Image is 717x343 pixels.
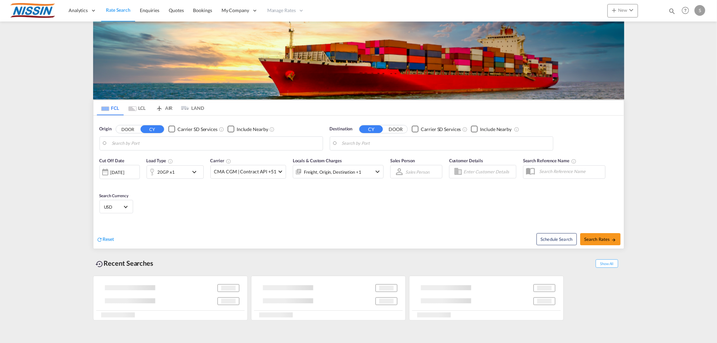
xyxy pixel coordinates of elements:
[103,202,129,212] md-select: Select Currency: $ USDUnited States Dollar
[96,260,104,268] md-icon: icon-backup-restore
[228,126,268,133] md-checkbox: Checkbox No Ink
[99,158,125,163] span: Cut Off Date
[464,167,514,177] input: Enter Customer Details
[471,126,512,133] md-checkbox: Checkbox No Ink
[99,165,140,179] div: [DATE]
[97,236,114,243] div: icon-refreshReset
[668,7,676,15] md-icon: icon-magnify
[611,238,616,242] md-icon: icon-arrow-right
[293,158,342,163] span: Locals & Custom Charges
[405,167,430,177] md-select: Sales Person
[390,158,415,163] span: Sales Person
[97,237,103,243] md-icon: icon-refresh
[412,126,461,133] md-checkbox: Checkbox No Ink
[112,138,319,148] input: Search by Port
[111,169,124,175] div: [DATE]
[462,127,468,132] md-icon: Unchecked: Search for CY (Container Yard) services for all selected carriers.Checked : Search for...
[97,100,124,115] md-tab-item: FCL
[596,259,618,268] span: Show All
[610,6,618,14] md-icon: icon-plus 400-fg
[359,125,383,133] button: CY
[536,233,577,245] button: Note: By default Schedule search will only considerorigin ports, destination ports and cut off da...
[523,158,576,163] span: Search Reference Name
[237,126,268,133] div: Include Nearby
[97,100,204,115] md-pagination-wrapper: Use the left and right arrow keys to navigate between tabs
[155,104,163,109] md-icon: icon-airplane
[99,193,129,198] span: Search Currency
[10,3,55,18] img: 485da9108dca11f0a63a77e390b9b49c.jpg
[168,126,217,133] md-checkbox: Checkbox No Ink
[694,5,705,16] div: S
[106,7,130,13] span: Rate Search
[293,165,384,178] div: Freight Origin Destination Factory Stuffingicon-chevron-down
[168,159,173,164] md-icon: icon-information-outline
[330,126,353,132] span: Destination
[342,138,550,148] input: Search by Port
[193,7,212,13] span: Bookings
[147,165,204,179] div: 20GP x1icon-chevron-down
[680,5,691,16] span: Help
[116,125,140,133] button: DOOR
[93,22,624,99] img: LCL+%26+FCL+BACKGROUND.png
[449,158,483,163] span: Customer Details
[177,100,204,115] md-tab-item: LAND
[571,159,576,164] md-icon: Your search will be saved by the below given name
[103,236,114,242] span: Reset
[151,100,177,115] md-tab-item: AIR
[69,7,88,14] span: Analytics
[668,7,676,17] div: icon-magnify
[141,125,164,133] button: CY
[124,100,151,115] md-tab-item: LCL
[267,7,296,14] span: Manage Rates
[384,125,407,133] button: DOOR
[214,168,276,175] span: CMA CGM | Contract API +51
[607,4,638,17] button: icon-plus 400-fgNewicon-chevron-down
[536,166,605,176] input: Search Reference Name
[580,233,621,245] button: Search Ratesicon-arrow-right
[219,127,224,132] md-icon: Unchecked: Search for CY (Container Yard) services for all selected carriers.Checked : Search for...
[93,256,156,271] div: Recent Searches
[158,167,175,177] div: 20GP x1
[140,7,159,13] span: Enquiries
[514,127,519,132] md-icon: Unchecked: Ignores neighbouring ports when fetching rates.Checked : Includes neighbouring ports w...
[584,237,616,242] span: Search Rates
[177,126,217,133] div: Carrier SD Services
[480,126,512,133] div: Include Nearby
[226,159,231,164] md-icon: The selected Trucker/Carrierwill be displayed in the rate results If the rates are from another f...
[304,167,361,177] div: Freight Origin Destination Factory Stuffing
[93,116,624,249] div: Origin DOOR CY Checkbox No InkUnchecked: Search for CY (Container Yard) services for all selected...
[169,7,184,13] span: Quotes
[147,158,173,163] span: Load Type
[190,168,202,176] md-icon: icon-chevron-down
[373,168,382,176] md-icon: icon-chevron-down
[210,158,231,163] span: Carrier
[270,127,275,132] md-icon: Unchecked: Ignores neighbouring ports when fetching rates.Checked : Includes neighbouring ports w...
[421,126,461,133] div: Carrier SD Services
[610,7,635,13] span: New
[104,204,123,210] span: USD
[680,5,694,17] div: Help
[222,7,249,14] span: My Company
[627,6,635,14] md-icon: icon-chevron-down
[99,126,112,132] span: Origin
[99,178,105,187] md-datepicker: Select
